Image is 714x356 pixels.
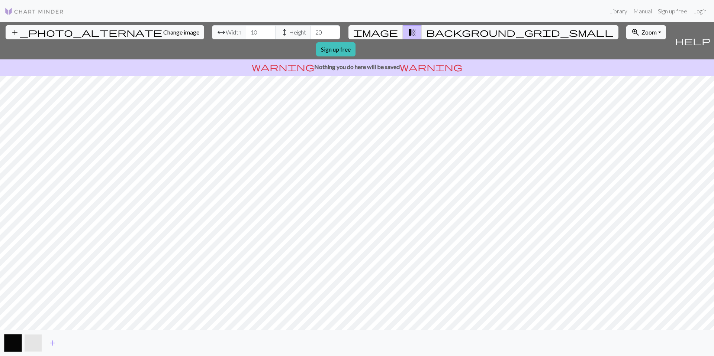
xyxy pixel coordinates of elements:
span: arrow_range [217,27,226,37]
span: add_photo_alternate [10,27,162,37]
p: Nothing you do here will be saved [3,62,711,71]
button: Help [672,22,714,59]
span: background_grid_small [426,27,614,37]
a: Manual [630,4,655,19]
span: help [675,36,711,46]
a: Sign up free [655,4,690,19]
span: transition_fade [408,27,416,37]
a: Library [606,4,630,19]
a: Sign up free [316,42,356,56]
span: add [48,338,57,348]
span: height [280,27,289,37]
button: Change image [6,25,204,39]
button: Zoom [626,25,666,39]
button: Add color [43,336,62,350]
a: Login [690,4,710,19]
span: image [353,27,398,37]
span: warning [400,62,462,72]
span: Change image [163,29,199,36]
span: Zoom [641,29,657,36]
span: Width [226,28,241,37]
span: Height [289,28,306,37]
img: Logo [4,7,64,16]
span: zoom_in [631,27,640,37]
span: warning [252,62,314,72]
